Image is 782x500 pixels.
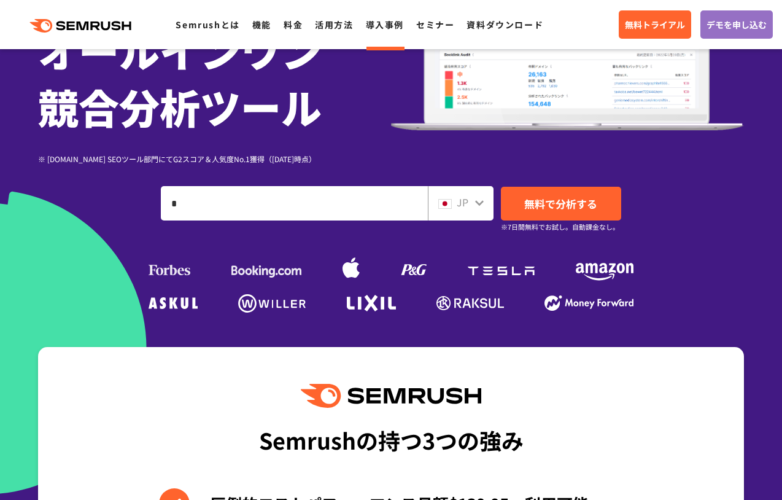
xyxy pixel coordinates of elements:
[38,21,391,135] h1: オールインワン 競合分析ツール
[524,196,597,211] span: 無料で分析する
[366,18,404,31] a: 導入事例
[501,221,619,233] small: ※7日間無料でお試し。自動課金なし。
[284,18,303,31] a: 料金
[315,18,353,31] a: 活用方法
[501,187,621,221] a: 無料で分析する
[619,10,691,39] a: 無料トライアル
[161,187,427,220] input: ドメイン、キーワードまたはURLを入力してください
[301,384,481,408] img: Semrush
[259,417,524,463] div: Semrushの持つ3つの強み
[416,18,454,31] a: セミナー
[176,18,239,31] a: Semrushとは
[466,18,543,31] a: 資料ダウンロード
[707,18,767,31] span: デモを申し込む
[625,18,685,31] span: 無料トライアル
[700,10,773,39] a: デモを申し込む
[252,18,271,31] a: 機能
[38,153,391,165] div: ※ [DOMAIN_NAME] SEOツール部門にてG2スコア＆人気度No.1獲得（[DATE]時点）
[457,195,468,209] span: JP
